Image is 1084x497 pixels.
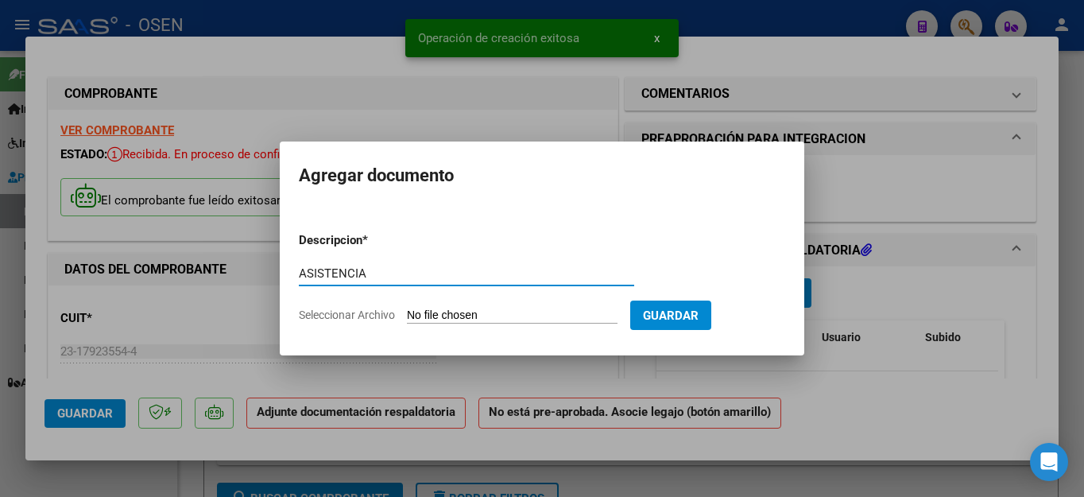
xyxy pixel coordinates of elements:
[643,309,699,323] span: Guardar
[299,161,785,191] h2: Agregar documento
[630,301,711,330] button: Guardar
[299,231,445,250] p: Descripcion
[299,309,395,321] span: Seleccionar Archivo
[1030,443,1068,481] div: Open Intercom Messenger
